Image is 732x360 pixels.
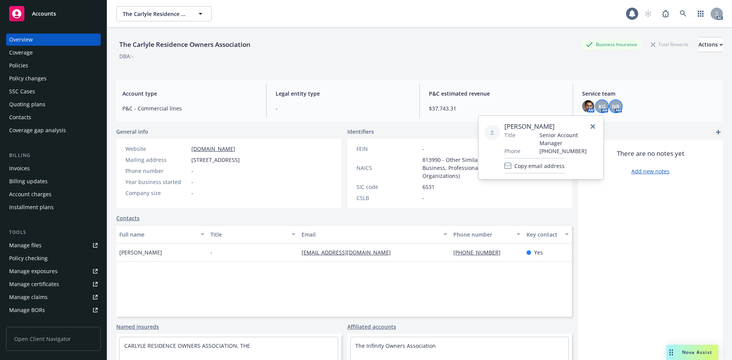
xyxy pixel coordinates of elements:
[453,249,507,256] a: [PHONE_NUMBER]
[6,317,101,329] a: Summary of insurance
[9,265,58,277] div: Manage exposures
[9,98,45,110] div: Quoting plans
[191,178,193,186] span: -
[9,59,28,72] div: Policies
[612,102,620,110] span: NR
[116,323,159,331] a: Named insureds
[191,156,240,164] span: [STREET_ADDRESS]
[116,128,148,136] span: General info
[207,225,299,243] button: Title
[9,175,48,187] div: Billing updates
[191,145,235,152] a: [DOMAIN_NAME]
[276,90,410,98] span: Legal entity type
[6,201,101,213] a: Installment plans
[9,124,66,136] div: Coverage gap analysis
[347,128,374,136] span: Identifiers
[125,167,188,175] div: Phone number
[9,252,48,264] div: Policy checking
[191,189,193,197] span: -
[6,327,101,351] span: Open Client Navigator
[534,248,543,256] span: Yes
[676,6,691,21] a: Search
[9,46,33,59] div: Coverage
[666,345,676,360] div: Drag to move
[453,230,512,238] div: Phone number
[9,304,45,316] div: Manage BORs
[6,304,101,316] a: Manage BORs
[116,214,140,222] a: Contacts
[9,34,33,46] div: Overview
[9,162,30,174] div: Invoices
[504,147,520,155] span: Phone
[119,230,196,238] div: Full name
[6,162,101,174] a: Invoices
[125,156,188,164] div: Mailing address
[116,40,254,50] div: The Carlyle Residence Owners Association
[9,201,54,213] div: Installment plans
[582,90,717,98] span: Service team
[9,188,51,200] div: Account charges
[9,111,31,123] div: Contacts
[125,145,188,153] div: Website
[682,349,712,355] span: Nova Assist
[6,59,101,72] a: Policies
[32,11,56,17] span: Accounts
[698,37,723,52] button: Actions
[119,248,162,256] span: [PERSON_NAME]
[504,158,565,173] button: Copy email address
[9,291,48,303] div: Manage claims
[6,3,101,24] a: Accounts
[210,230,287,238] div: Title
[450,225,523,243] button: Phone number
[6,46,101,59] a: Coverage
[582,100,594,112] img: photo
[125,178,188,186] div: Year business started
[6,34,101,46] a: Overview
[6,229,101,236] div: Tools
[617,149,684,158] span: There are no notes yet
[693,6,708,21] a: Switch app
[504,122,597,131] span: [PERSON_NAME]
[714,128,723,137] a: add
[6,85,101,98] a: SSC Cases
[631,167,669,175] a: Add new notes
[429,90,563,98] span: P&C estimated revenue
[125,189,188,197] div: Company size
[116,225,207,243] button: Full name
[6,111,101,123] a: Contacts
[210,248,212,256] span: -
[356,183,419,191] div: SIC code
[9,317,67,329] div: Summary of insurance
[6,98,101,110] a: Quoting plans
[539,147,597,155] span: [PHONE_NUMBER]
[514,162,565,170] span: Copy email address
[6,291,101,303] a: Manage claims
[647,40,692,49] div: Total Rewards
[422,156,563,180] span: 813990 - Other Similar Organizations (except Business, Professional, Labor, and Political Organiz...
[347,323,396,331] a: Affiliated accounts
[422,183,435,191] span: 6531
[658,6,673,21] a: Report a Bug
[122,104,257,112] span: P&C - Commercial lines
[6,252,101,264] a: Policy checking
[6,265,101,277] a: Manage exposures
[9,72,47,85] div: Policy changes
[582,40,641,49] div: Business Insurance
[355,342,436,349] a: The Infinity Owners Association
[6,72,101,85] a: Policy changes
[191,167,193,175] span: -
[276,104,410,112] span: -
[422,194,424,202] span: -
[539,131,597,147] span: Senior Account Manager
[356,194,419,202] div: CSLB
[640,6,656,21] a: Start snowing
[9,239,42,251] div: Manage files
[9,85,35,98] div: SSC Cases
[356,164,419,172] div: NAICS
[6,152,101,159] div: Billing
[6,124,101,136] a: Coverage gap analysis
[429,104,563,112] span: $37,743.31
[6,239,101,251] a: Manage files
[6,188,101,200] a: Account charges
